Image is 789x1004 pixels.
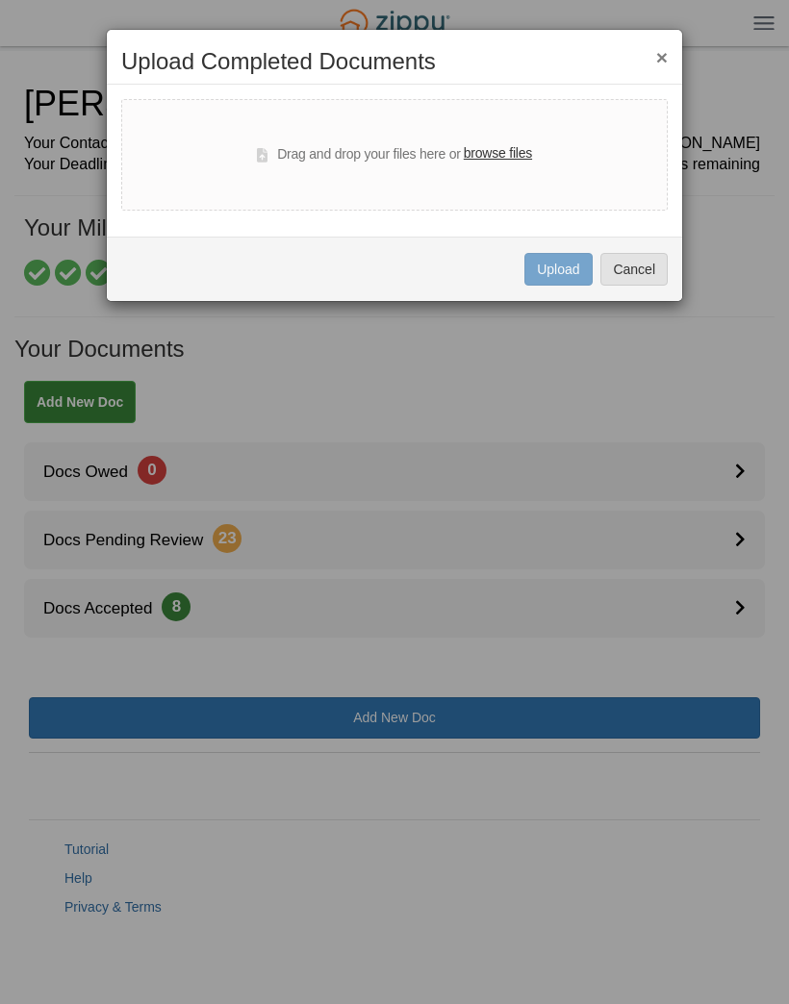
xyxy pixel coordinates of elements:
[121,49,668,74] h2: Upload Completed Documents
[656,47,668,67] button: ×
[600,253,668,286] button: Cancel
[257,143,532,166] div: Drag and drop your files here or
[524,253,592,286] button: Upload
[464,143,532,164] label: browse files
